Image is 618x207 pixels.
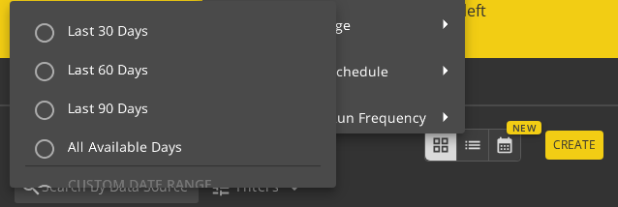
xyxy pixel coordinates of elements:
label: Last 30 Days [64,14,148,47]
span: Data Source Run Frequency [246,108,426,127]
label: Last 60 Days [64,52,148,86]
label: Last 90 Days [64,91,148,125]
p: CUSTOM DATE RANGE [68,178,212,192]
label: All Available Days [64,130,182,163]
